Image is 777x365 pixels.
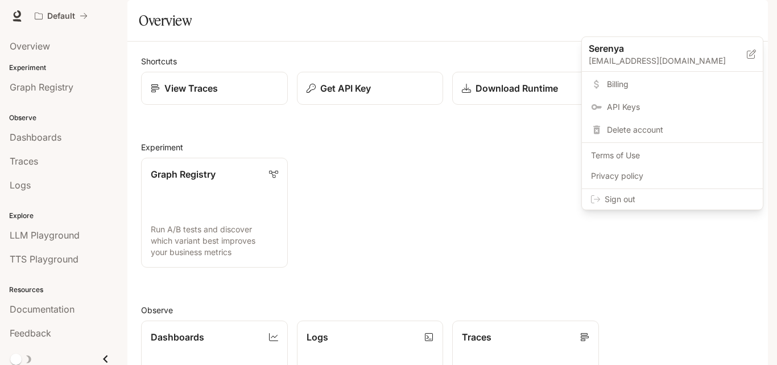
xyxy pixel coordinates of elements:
div: Sign out [582,189,763,210]
p: [EMAIL_ADDRESS][DOMAIN_NAME] [589,55,747,67]
span: Sign out [605,194,754,205]
span: Billing [607,79,754,90]
p: Serenya [589,42,729,55]
span: Delete account [607,124,754,136]
span: Terms of Use [591,150,754,161]
span: API Keys [607,101,754,113]
div: Serenya[EMAIL_ADDRESS][DOMAIN_NAME] [582,37,763,72]
a: Billing [584,74,761,95]
span: Privacy policy [591,170,754,182]
div: Delete account [584,120,761,140]
a: Terms of Use [584,145,761,166]
a: Privacy policy [584,166,761,186]
a: API Keys [584,97,761,117]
